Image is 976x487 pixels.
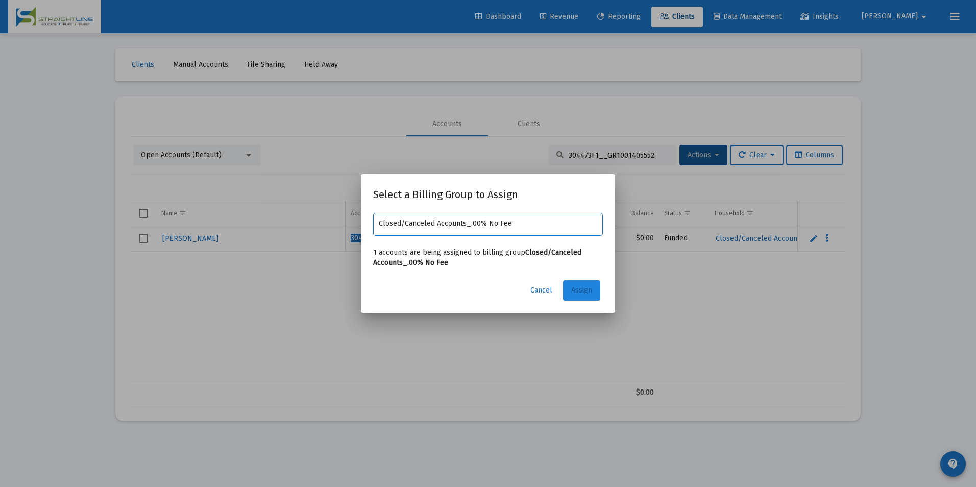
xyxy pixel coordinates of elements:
[530,286,552,295] span: Cancel
[373,248,581,267] b: Closed/Canceled Accounts_.00% No Fee
[571,286,592,295] span: Assign
[563,280,600,301] button: Assign
[373,186,603,203] h2: Select a Billing Group to Assign
[522,280,560,301] button: Cancel
[379,220,598,228] input: Select a billing group
[373,248,603,268] p: 1 accounts are being assigned to billing group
